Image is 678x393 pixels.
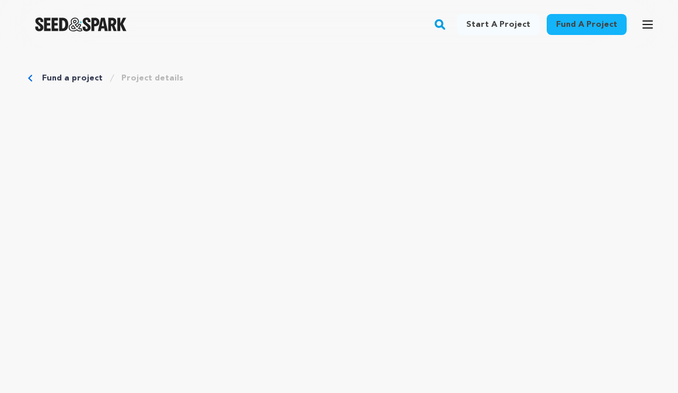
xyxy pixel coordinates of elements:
[28,72,650,84] div: Breadcrumb
[121,72,183,84] a: Project details
[42,72,103,84] a: Fund a project
[35,17,127,31] a: Seed&Spark Homepage
[457,14,540,35] a: Start a project
[547,14,627,35] a: Fund a project
[35,17,127,31] img: Seed&Spark Logo Dark Mode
